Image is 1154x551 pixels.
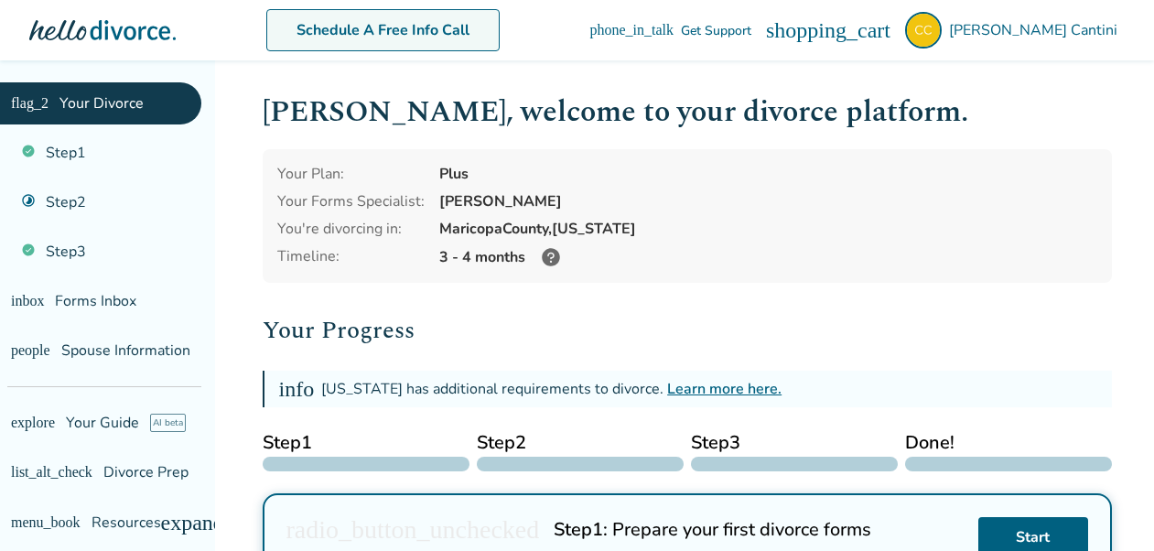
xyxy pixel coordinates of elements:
div: Your Forms Specialist: [277,191,425,211]
a: Learn more here. [667,379,782,399]
span: people [11,343,50,358]
strong: Step 1 : [554,517,608,542]
iframe: Chat Widget [1062,463,1154,551]
span: menu_book [11,515,81,530]
div: [US_STATE] has additional requirements to divorce. [321,379,782,399]
img: cantinicheryl@gmail.com [905,12,942,49]
div: 3 - 4 months [439,246,1097,268]
span: Step 2 [477,429,684,457]
span: flag_2 [11,96,49,111]
span: Done! [905,429,1112,457]
div: Maricopa County, [US_STATE] [439,219,1097,239]
span: Step 1 [263,429,469,457]
h2: Your Progress [263,312,1112,349]
span: [PERSON_NAME] Cantini [949,20,1125,40]
span: Resources [11,513,161,533]
span: Forms Inbox [55,291,136,311]
span: info [279,378,315,400]
span: inbox [11,294,44,308]
h2: Prepare your first divorce forms [554,517,963,542]
span: Get Support [681,22,751,39]
span: Step 3 [691,429,898,457]
a: Schedule A Free Info Call [266,9,500,51]
span: expand_more [161,512,281,534]
span: shopping_cart [766,19,890,41]
div: Plus [439,164,1097,184]
h1: [PERSON_NAME] , welcome to your divorce platform. [263,90,1112,135]
span: phone_in_talk [589,23,674,38]
div: You're divorcing in: [277,219,425,239]
a: phone_in_talkGet Support [589,22,751,39]
span: explore [11,416,55,430]
div: Timeline: [277,246,425,268]
span: list_alt_check [11,465,92,480]
div: Your Plan: [277,164,425,184]
div: [PERSON_NAME] [439,191,1097,211]
span: radio_button_unchecked [286,517,540,543]
span: AI beta [150,414,186,432]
